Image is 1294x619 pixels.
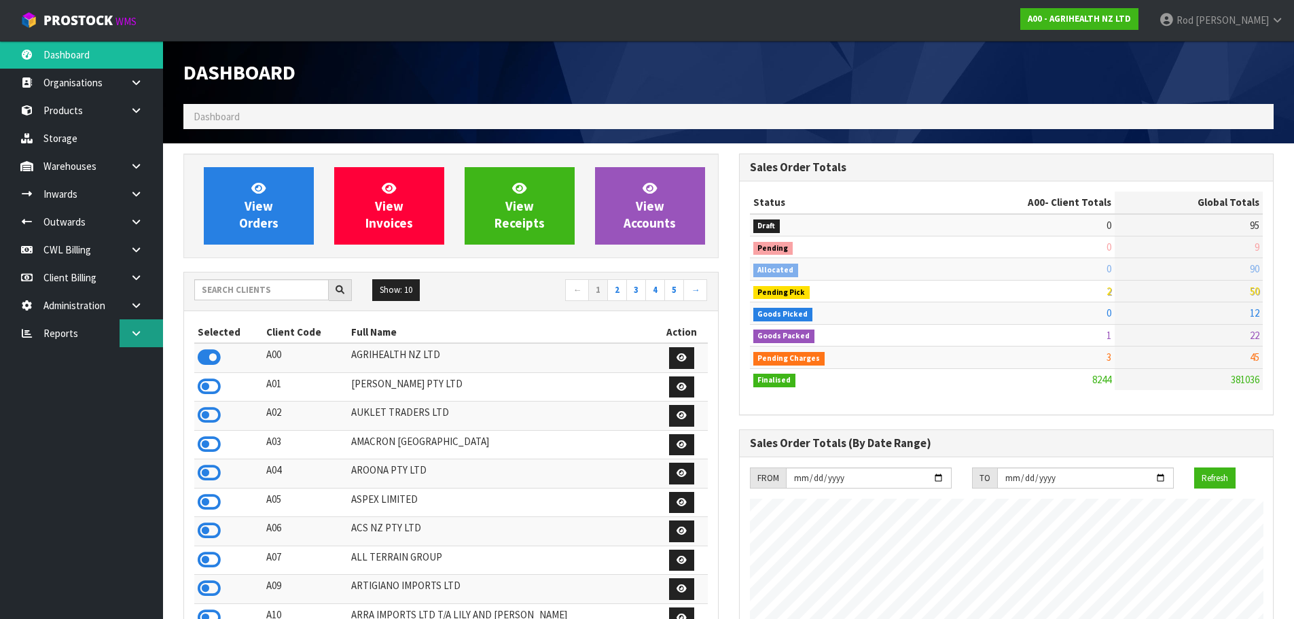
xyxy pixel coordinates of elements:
span: Allocated [753,264,799,277]
a: ViewAccounts [595,167,705,245]
span: 50 [1250,285,1259,298]
a: → [683,279,707,301]
span: 0 [1107,219,1111,232]
span: 8244 [1092,373,1111,386]
span: 12 [1250,306,1259,319]
span: Pending Pick [753,286,810,300]
th: Status [750,192,920,213]
span: 3 [1107,351,1111,364]
td: [PERSON_NAME] PTY LTD [348,372,655,402]
a: 5 [664,279,684,301]
span: 1 [1107,329,1111,342]
span: 381036 [1231,373,1259,386]
td: A07 [263,546,348,575]
th: Action [656,321,708,343]
button: Refresh [1194,467,1236,489]
span: A00 [1028,196,1045,209]
a: ViewReceipts [465,167,575,245]
td: ASPEX LIMITED [348,488,655,517]
img: cube-alt.png [20,12,37,29]
th: Client Code [263,321,348,343]
input: Search clients [194,279,329,300]
button: Show: 10 [372,279,420,301]
th: Global Totals [1115,192,1263,213]
span: Draft [753,219,780,233]
span: 2 [1107,285,1111,298]
td: A02 [263,402,348,431]
strong: A00 - AGRIHEALTH NZ LTD [1028,13,1131,24]
span: View Receipts [495,180,545,231]
th: - Client Totals [919,192,1115,213]
td: A04 [263,459,348,489]
span: Goods Picked [753,308,813,321]
span: Dashboard [183,59,295,85]
span: 22 [1250,329,1259,342]
td: A09 [263,575,348,604]
td: AUKLET TRADERS LTD [348,402,655,431]
a: ViewOrders [204,167,314,245]
td: ACS NZ PTY LTD [348,517,655,546]
nav: Page navigation [461,279,708,303]
span: Finalised [753,374,796,387]
h3: Sales Order Totals [750,161,1263,174]
span: 0 [1107,306,1111,319]
a: A00 - AGRIHEALTH NZ LTD [1020,8,1138,30]
a: 4 [645,279,665,301]
span: View Orders [239,180,278,231]
a: 3 [626,279,646,301]
th: Full Name [348,321,655,343]
td: AROONA PTY LTD [348,459,655,489]
td: ARTIGIANO IMPORTS LTD [348,575,655,604]
span: 0 [1107,262,1111,275]
th: Selected [194,321,263,343]
span: [PERSON_NAME] [1196,14,1269,26]
td: A05 [263,488,348,517]
td: AGRIHEALTH NZ LTD [348,343,655,372]
small: WMS [115,15,137,28]
span: 45 [1250,351,1259,364]
span: Goods Packed [753,330,815,343]
span: Dashboard [194,110,240,123]
td: A01 [263,372,348,402]
span: 0 [1107,241,1111,253]
span: Rod [1176,14,1193,26]
span: View Invoices [365,180,413,231]
span: View Accounts [624,180,676,231]
td: ALL TERRAIN GROUP [348,546,655,575]
span: Pending [753,242,793,255]
span: 95 [1250,219,1259,232]
td: A00 [263,343,348,372]
span: ProStock [43,12,113,29]
td: AMACRON [GEOGRAPHIC_DATA] [348,430,655,459]
a: 1 [588,279,608,301]
span: Pending Charges [753,352,825,366]
span: 90 [1250,262,1259,275]
h3: Sales Order Totals (By Date Range) [750,437,1263,450]
td: A06 [263,517,348,546]
div: FROM [750,467,786,489]
a: ← [565,279,589,301]
td: A03 [263,430,348,459]
span: 9 [1255,241,1259,253]
a: ViewInvoices [334,167,444,245]
a: 2 [607,279,627,301]
div: TO [972,467,997,489]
